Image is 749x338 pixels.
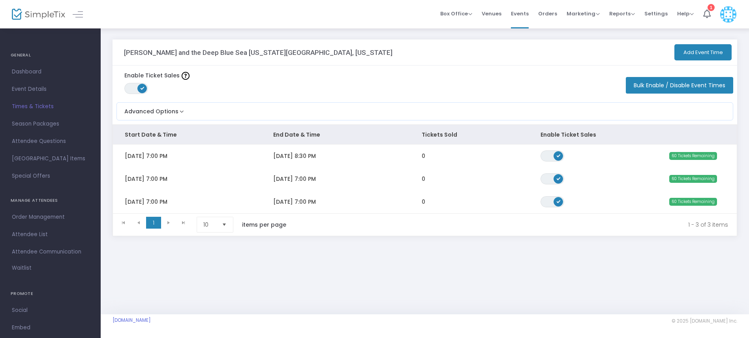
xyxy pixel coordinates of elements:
button: Select [219,217,230,232]
span: [DATE] 7:00 PM [125,198,167,206]
span: Orders [538,4,557,24]
span: Event Details [12,84,89,94]
span: © 2025 [DOMAIN_NAME] Inc. [672,318,737,324]
span: Dashboard [12,67,89,77]
span: 0 [422,152,425,160]
span: Page 1 [146,217,161,229]
span: Help [677,10,694,17]
span: [GEOGRAPHIC_DATA] Items [12,154,89,164]
button: Add Event Time [674,44,732,60]
button: Bulk Enable / Disable Event Times [626,77,733,94]
th: End Date & Time [261,125,410,145]
span: 10 [203,221,216,229]
span: Box Office [440,10,472,17]
th: Tickets Sold [410,125,529,145]
th: Enable Ticket Sales [529,125,618,145]
span: Times & Tickets [12,101,89,112]
span: Special Offers [12,171,89,181]
div: 1 [708,4,715,11]
span: Attendee Questions [12,136,89,146]
button: Advanced Options [117,103,186,116]
span: Attendee Communication [12,247,89,257]
span: ON [557,199,561,203]
h4: PROMOTE [11,286,90,302]
span: [DATE] 7:00 PM [273,198,316,206]
span: Venues [482,4,501,24]
th: Start Date & Time [113,125,261,145]
span: ON [141,86,145,90]
span: Waitlist [12,264,32,272]
span: Attendee List [12,229,89,240]
kendo-pager-info: 1 - 3 of 3 items [303,217,728,233]
span: Social [12,305,89,315]
span: 60 Tickets Remaining [669,198,717,206]
label: items per page [242,221,286,229]
span: Settings [644,4,668,24]
span: ON [557,153,561,157]
span: Reports [609,10,635,17]
span: Order Management [12,212,89,222]
span: [DATE] 7:00 PM [125,152,167,160]
span: 60 Tickets Remaining [669,152,717,160]
div: Data table [113,125,737,213]
label: Enable Ticket Sales [124,71,190,80]
span: Marketing [567,10,600,17]
h3: [PERSON_NAME] and the Deep Blue Sea [US_STATE][GEOGRAPHIC_DATA], [US_STATE] [124,49,392,56]
span: Events [511,4,529,24]
span: [DATE] 8:30 PM [273,152,316,160]
span: ON [557,176,561,180]
span: [DATE] 7:00 PM [125,175,167,183]
span: Embed [12,323,89,333]
span: Season Packages [12,119,89,129]
h4: MANAGE ATTENDEES [11,193,90,208]
span: 0 [422,198,425,206]
span: 0 [422,175,425,183]
img: question-mark [182,72,190,80]
span: [DATE] 7:00 PM [273,175,316,183]
h4: GENERAL [11,47,90,63]
span: 60 Tickets Remaining [669,175,717,183]
a: [DOMAIN_NAME] [113,317,151,323]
